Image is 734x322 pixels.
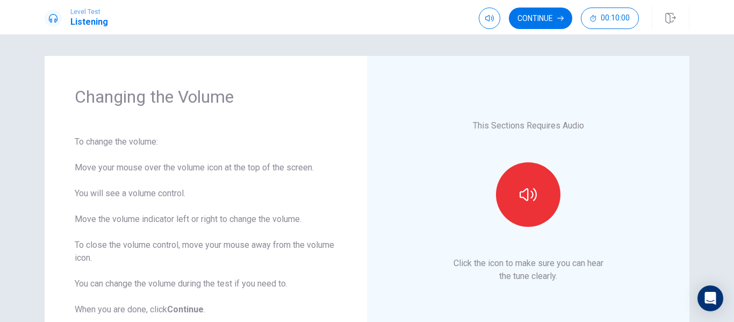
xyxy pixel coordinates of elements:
button: Continue [509,8,572,29]
p: This Sections Requires Audio [473,119,584,132]
h1: Changing the Volume [75,86,337,108]
p: Click the icon to make sure you can hear the tune clearly. [454,257,603,283]
button: 00:10:00 [581,8,639,29]
span: Level Test [70,8,108,16]
div: To change the volume: Move your mouse over the volume icon at the top of the screen. You will see... [75,135,337,316]
span: 00:10:00 [601,14,630,23]
div: Open Intercom Messenger [697,285,723,311]
h1: Listening [70,16,108,28]
b: Continue [167,304,204,314]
